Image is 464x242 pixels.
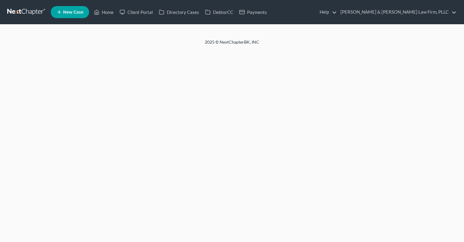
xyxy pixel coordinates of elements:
new-legal-case-button: New Case [51,6,89,18]
div: 2025 © NextChapterBK, INC [60,39,404,50]
a: Help [317,7,337,18]
a: Client Portal [117,7,156,18]
a: Payments [236,7,270,18]
a: [PERSON_NAME] & [PERSON_NAME] Law Firm, PLLC [337,7,456,18]
a: Directory Cases [156,7,202,18]
a: DebtorCC [202,7,236,18]
a: Home [91,7,117,18]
